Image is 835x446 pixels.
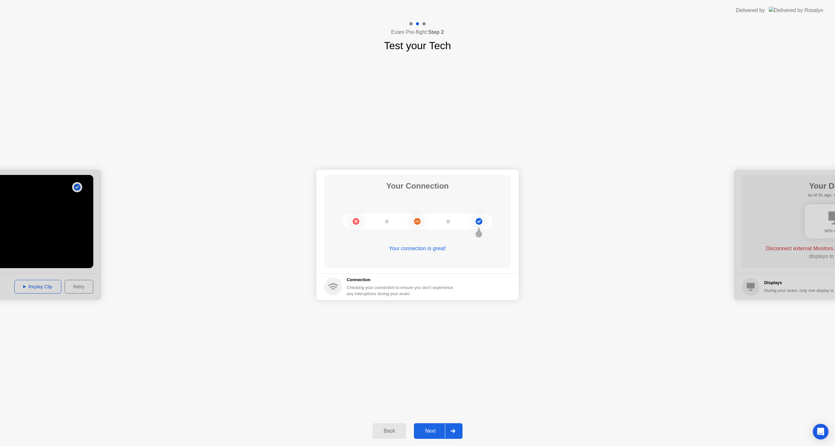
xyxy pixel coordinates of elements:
[324,245,511,252] div: Your connection is great!
[347,284,457,297] div: Checking your connection to ensure you don’t experience any interuptions during your exam
[416,428,445,434] div: Next
[391,28,444,36] h4: Exam Pre-flight:
[372,423,406,439] button: Back
[769,7,823,14] img: Delivered by Rosalyn
[347,277,457,283] h5: Connection
[428,29,444,35] b: Step 2
[414,423,463,439] button: Next
[813,424,828,439] div: Open Intercom Messenger
[736,7,765,14] div: Delivered by
[374,428,404,434] div: Back
[384,38,451,53] h1: Test your Tech
[386,180,449,192] h1: Your Connection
